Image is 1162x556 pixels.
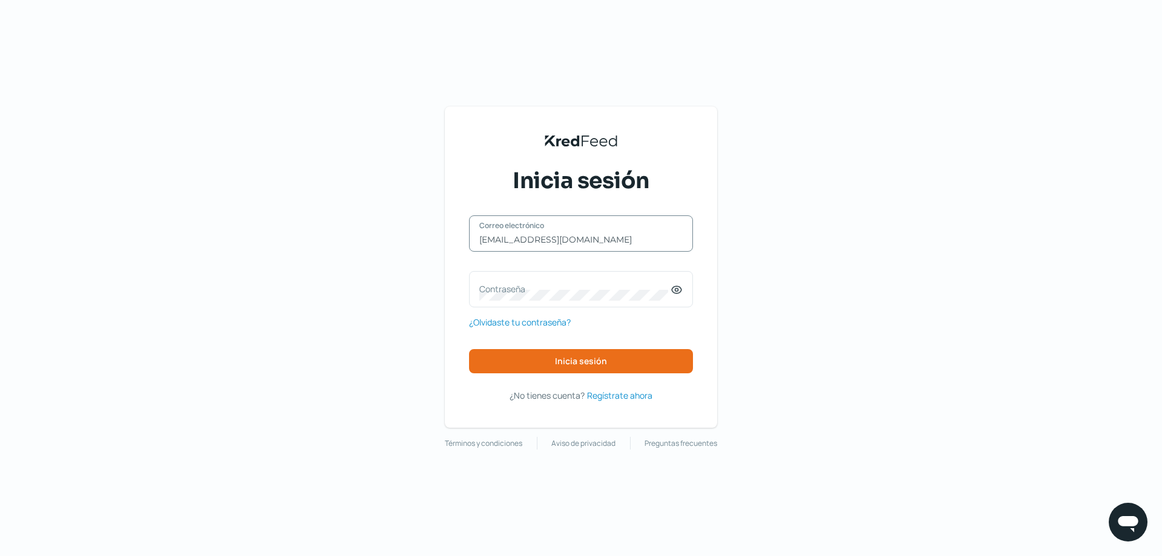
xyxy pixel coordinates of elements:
[551,437,615,450] a: Aviso de privacidad
[645,437,717,450] a: Preguntas frecuentes
[479,220,671,231] label: Correo electrónico
[1116,510,1140,534] img: chatIcon
[587,388,652,403] a: Regístrate ahora
[513,166,649,196] span: Inicia sesión
[555,357,607,365] span: Inicia sesión
[469,349,693,373] button: Inicia sesión
[469,315,571,330] a: ¿Olvidaste tu contraseña?
[445,437,522,450] a: Términos y condiciones
[510,390,585,401] span: ¿No tienes cuenta?
[479,283,671,295] label: Contraseña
